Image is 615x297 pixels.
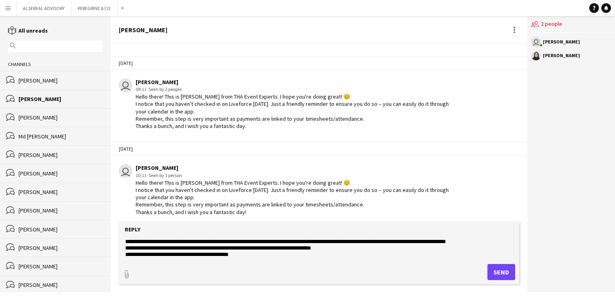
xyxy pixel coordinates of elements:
button: PEREGRINE & CO [71,0,118,16]
div: [PERSON_NAME] [543,39,580,44]
span: · Seen by 1 person [147,172,182,178]
label: Reply [125,226,140,233]
div: [PERSON_NAME] [543,53,580,58]
div: 10:11 [136,172,452,179]
div: [PERSON_NAME] [19,170,103,177]
div: [PERSON_NAME] [19,77,103,84]
div: [PERSON_NAME] [19,188,103,196]
button: ALSERKAL ADVISORY [17,0,71,16]
div: [PERSON_NAME] [19,281,103,289]
div: [PERSON_NAME] [119,26,167,33]
div: 2 people [531,16,614,33]
a: All unreads [8,27,48,34]
div: [DATE] [111,142,527,156]
div: [PERSON_NAME] [19,207,103,214]
div: Hello there! This is [PERSON_NAME] from THA Event Experts. I hope you're doing great! 😊 I notice ... [136,179,452,216]
div: [DATE] [111,56,527,70]
div: Md [PERSON_NAME] [19,133,103,140]
div: [PERSON_NAME] [19,114,103,121]
div: [PERSON_NAME] [19,226,103,233]
div: [PERSON_NAME] [19,244,103,252]
div: [PERSON_NAME] [19,263,103,270]
span: · Seen by 2 people [147,86,182,92]
div: [PERSON_NAME] [19,95,103,103]
div: [PERSON_NAME] [136,164,452,171]
button: Send [487,264,515,280]
div: [PERSON_NAME] [136,78,452,86]
div: [PERSON_NAME] [19,151,103,159]
div: 09:11 [136,86,452,93]
div: Hello there! This is [PERSON_NAME] from THA Event Experts. I hope you're doing great! 😊 I notice ... [136,93,452,130]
